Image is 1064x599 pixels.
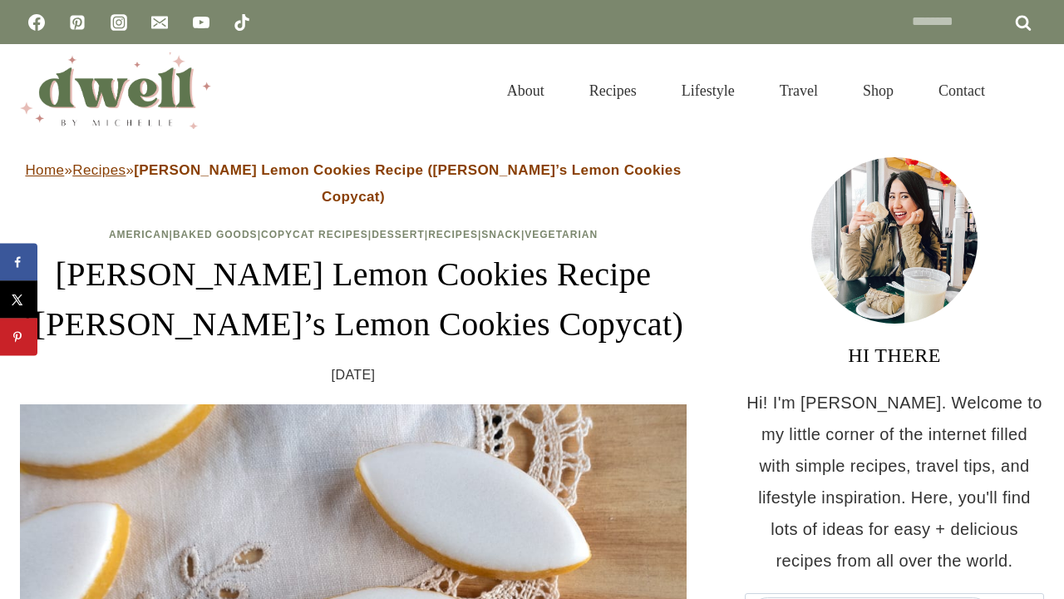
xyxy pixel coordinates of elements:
[525,229,598,240] a: Vegetarian
[659,62,757,120] a: Lifestyle
[745,387,1044,577] p: Hi! I'm [PERSON_NAME]. Welcome to my little corner of the internet filled with simple recipes, tr...
[485,62,567,120] a: About
[332,363,376,388] time: [DATE]
[428,229,478,240] a: Recipes
[173,229,258,240] a: Baked Goods
[1016,77,1044,105] button: View Search Form
[20,52,211,129] img: DWELL by michelle
[225,6,259,39] a: TikTok
[485,62,1007,120] nav: Primary Navigation
[372,229,425,240] a: Dessert
[102,6,135,39] a: Instagram
[134,162,681,205] strong: [PERSON_NAME] Lemon Cookies Recipe ([PERSON_NAME]’s Lemon Cookies Copycat)
[20,6,53,39] a: Facebook
[61,6,94,39] a: Pinterest
[109,229,170,240] a: American
[20,250,687,349] h1: [PERSON_NAME] Lemon Cookies Recipe ([PERSON_NAME]’s Lemon Cookies Copycat)
[109,229,598,240] span: | | | | | |
[72,162,126,178] a: Recipes
[840,62,916,120] a: Shop
[143,6,176,39] a: Email
[261,229,368,240] a: Copycat Recipes
[185,6,218,39] a: YouTube
[481,229,521,240] a: Snack
[757,62,840,120] a: Travel
[916,62,1007,120] a: Contact
[567,62,659,120] a: Recipes
[25,162,681,205] span: » »
[25,162,64,178] a: Home
[745,340,1044,370] h3: HI THERE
